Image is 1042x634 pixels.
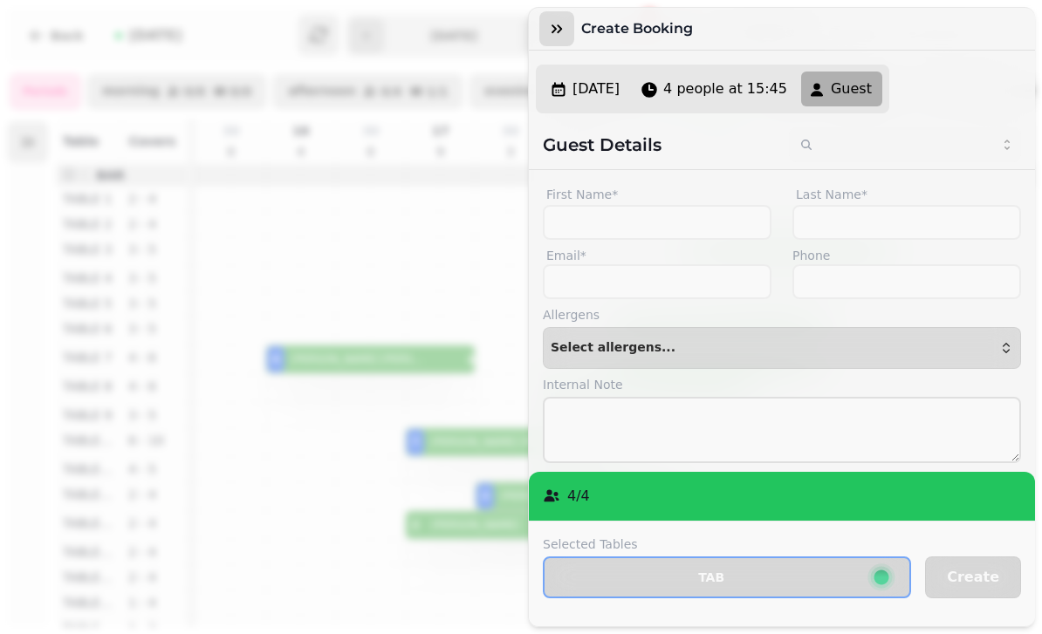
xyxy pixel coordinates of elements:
[543,327,1021,369] button: Select allergens...
[567,486,590,507] p: 4 / 4
[543,535,911,553] label: Selected Tables
[698,571,724,583] p: TAB
[792,184,1021,205] label: Last Name*
[581,18,700,39] h3: Create Booking
[925,556,1021,598] button: Create
[663,78,787,99] span: 4 people at 15:45
[551,341,675,355] span: Select allergens...
[572,78,620,99] span: [DATE]
[831,78,872,99] span: Guest
[947,570,999,584] span: Create
[792,247,1021,264] label: Phone
[543,247,771,264] label: Email*
[543,556,911,598] button: TAB
[543,376,1021,393] label: Internal Note
[543,306,1021,324] label: Allergens
[543,184,771,205] label: First Name*
[543,133,775,157] h2: Guest Details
